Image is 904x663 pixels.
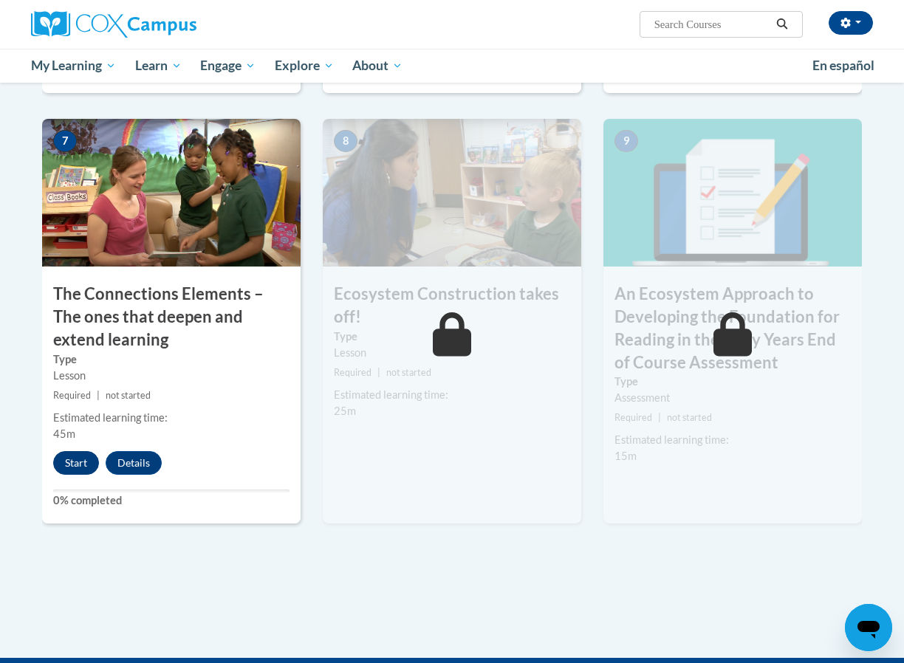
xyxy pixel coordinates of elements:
button: Details [106,451,162,475]
span: 25m [334,405,356,417]
span: 9 [614,130,638,152]
div: Assessment [614,390,851,406]
a: About [343,49,413,83]
span: 45m [53,427,75,440]
img: Course Image [603,119,862,267]
label: Type [334,329,570,345]
label: Type [614,374,851,390]
a: Cox Campus [31,11,297,38]
span: Required [614,412,652,423]
div: Estimated learning time: [53,410,290,426]
span: En español [812,58,874,73]
a: Explore [265,49,343,83]
label: 0% completed [53,492,290,509]
a: My Learning [21,49,126,83]
button: Search [771,16,793,33]
div: Lesson [53,368,290,384]
label: Type [53,351,290,368]
iframe: Button to launch messaging window [845,604,892,651]
span: 8 [334,130,357,152]
span: 15m [614,450,637,462]
div: Estimated learning time: [614,432,851,448]
span: not started [667,412,712,423]
div: Estimated learning time: [334,387,570,403]
span: | [377,367,380,378]
div: Lesson [334,345,570,361]
span: not started [106,390,151,401]
span: Engage [200,57,256,75]
input: Search Courses [653,16,771,33]
a: Engage [191,49,265,83]
img: Cox Campus [31,11,196,38]
button: Start [53,451,99,475]
span: | [658,412,661,423]
div: Main menu [20,49,884,83]
a: Learn [126,49,191,83]
span: About [352,57,403,75]
span: not started [386,367,431,378]
span: My Learning [31,57,116,75]
a: En español [803,50,884,81]
img: Course Image [42,119,301,267]
h3: An Ecosystem Approach to Developing the Foundation for Reading in the Early Years End of Course A... [603,283,862,374]
span: 7 [53,130,77,152]
button: Account Settings [829,11,873,35]
h3: Ecosystem Construction takes off! [323,283,581,329]
img: Course Image [323,119,581,267]
h3: The Connections Elements – The ones that deepen and extend learning [42,283,301,351]
span: Required [53,390,91,401]
span: Required [334,367,371,378]
span: Learn [135,57,182,75]
span: | [97,390,100,401]
span: Explore [275,57,334,75]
